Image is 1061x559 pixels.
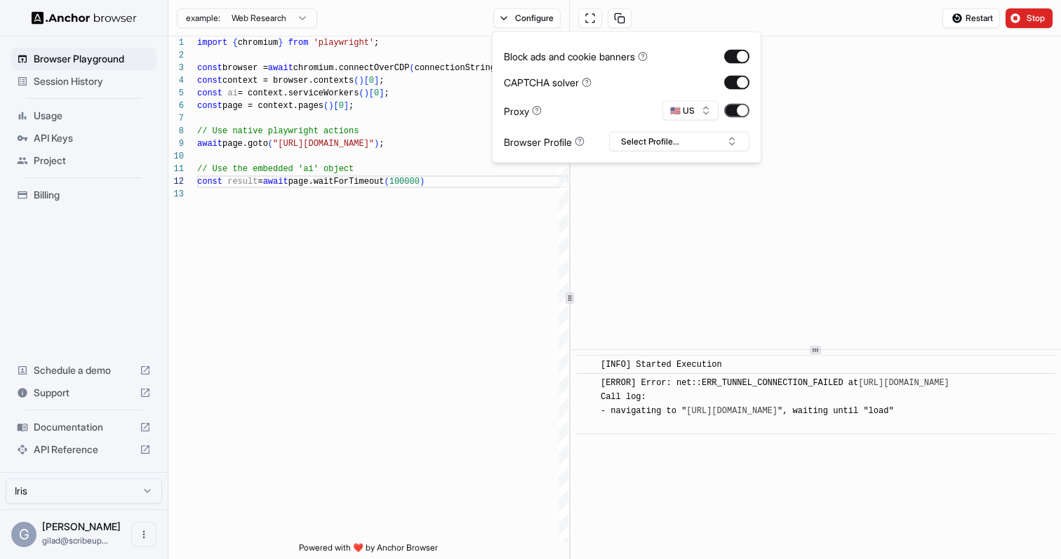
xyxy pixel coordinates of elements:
span: } [278,38,283,48]
span: Billing [34,188,151,202]
div: Browser Profile [504,134,585,149]
div: G [11,522,36,547]
span: ( [268,139,273,149]
span: Schedule a demo [34,363,134,377]
span: await [263,177,288,187]
span: ( [384,177,389,187]
button: Copy session ID [608,8,632,28]
span: API Keys [34,131,151,145]
button: Open menu [131,522,156,547]
span: ) [374,139,379,149]
div: 1 [168,36,184,49]
span: 0 [369,76,374,86]
span: ( [359,88,363,98]
div: 6 [168,100,184,112]
span: ) [420,177,425,187]
div: Billing [11,184,156,206]
span: Powered with ❤️ by Anchor Browser [299,542,438,559]
span: result [227,177,258,187]
div: Documentation [11,416,156,438]
span: chromium.connectOverCDP [293,63,410,73]
div: 2 [168,49,184,62]
span: example: [186,13,220,24]
a: [URL][DOMAIN_NAME] [858,378,949,388]
span: ) [359,76,363,86]
span: Support [34,386,134,400]
span: browser = [222,63,268,73]
div: API Reference [11,438,156,461]
span: await [197,139,222,149]
div: 13 [168,188,184,201]
span: ; [379,76,384,86]
span: Stop [1027,13,1046,24]
span: ; [379,139,384,149]
span: context = browser.contexts [222,76,354,86]
span: ( [354,76,359,86]
span: 0 [339,101,344,111]
div: 7 [168,112,184,125]
button: Restart [942,8,1000,28]
span: Session History [34,74,151,88]
span: ; [384,88,389,98]
span: const [197,101,222,111]
span: const [197,76,222,86]
span: Gilad Spitzer [42,520,121,532]
span: import [197,38,227,48]
button: Stop [1006,8,1053,28]
span: ; [374,38,379,48]
span: page.goto [222,139,268,149]
span: from [288,38,309,48]
span: [ERROR] Error: net::ERR_TUNNEL_CONNECTION_FAILED at Call log: - navigating to " ", waiting until ... [601,378,949,430]
div: Session History [11,70,156,93]
span: const [197,88,222,98]
span: 0 [374,88,379,98]
div: Proxy [504,103,542,118]
div: Browser Playground [11,48,156,70]
img: Anchor Logo [32,11,137,25]
span: ai [227,88,237,98]
span: { [232,38,237,48]
div: Schedule a demo [11,359,156,382]
span: const [197,63,222,73]
span: Documentation [34,420,134,434]
span: [INFO] Started Execution [601,360,722,370]
div: CAPTCHA solver [504,75,592,90]
span: ( [409,63,414,73]
div: Block ads and cookie banners [504,49,648,64]
div: Usage [11,105,156,127]
span: Restart [966,13,993,24]
div: 12 [168,175,184,188]
div: 9 [168,137,184,150]
span: ​ [583,376,590,390]
button: Configure [493,8,561,28]
span: API Reference [34,443,134,457]
span: gilad@scribeup.io [42,535,108,546]
div: 3 [168,62,184,74]
span: = [258,177,262,187]
span: ​ [583,358,590,372]
span: await [268,63,293,73]
span: "[URL][DOMAIN_NAME]" [273,139,374,149]
div: 4 [168,74,184,87]
div: Support [11,382,156,404]
span: ) [328,101,333,111]
div: 8 [168,125,184,137]
span: ; [349,101,354,111]
span: // Use the embedded 'ai' object [197,164,354,174]
div: API Keys [11,127,156,149]
div: 5 [168,87,184,100]
a: [URL][DOMAIN_NAME] [686,406,778,416]
button: Open in full screen [578,8,602,28]
span: Browser Playground [34,52,151,66]
button: 🇺🇸 US [662,101,719,121]
span: const [197,177,222,187]
span: // Use native playwright actions [197,126,359,136]
span: ) [364,88,369,98]
span: Usage [34,109,151,123]
span: page = context.pages [222,101,323,111]
span: ] [379,88,384,98]
span: ] [374,76,379,86]
span: 'playwright' [314,38,374,48]
span: page.waitForTimeout [288,177,385,187]
span: [ [364,76,369,86]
